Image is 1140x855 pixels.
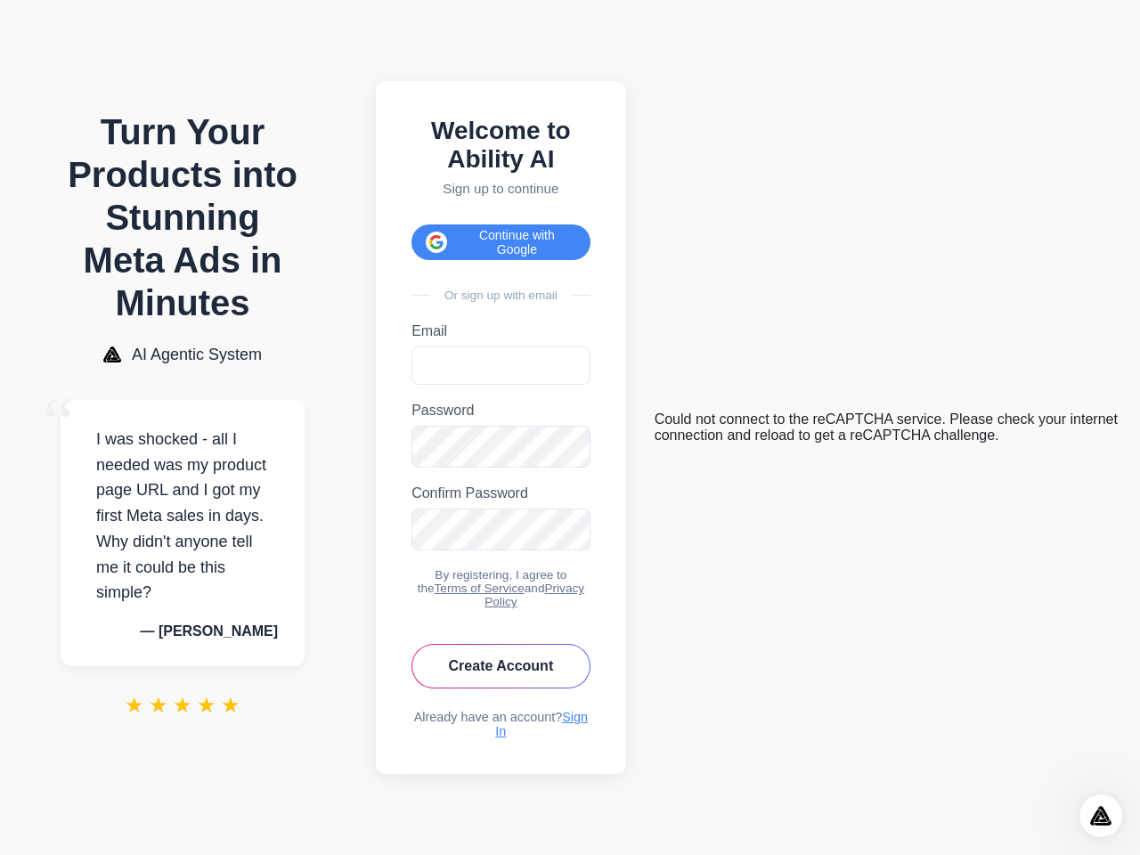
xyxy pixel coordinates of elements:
div: Already have an account? [411,710,590,738]
div: Could not connect to the reCAPTCHA service. Please check your internet connection and reload to g... [655,411,1122,444]
span: ★ [149,693,168,718]
span: ★ [173,693,192,718]
button: Continue with Google [411,224,590,260]
label: Password [411,403,590,419]
button: Create Account [411,644,590,688]
a: Sign In [495,710,588,738]
span: AI Agentic System [132,346,262,364]
h2: Welcome to Ability AI [411,117,590,174]
span: ★ [221,693,240,718]
img: AI Agentic System Logo [103,346,121,362]
iframe: Intercom live chat [1079,794,1122,837]
p: — [PERSON_NAME] [87,623,278,639]
span: ★ [197,693,216,718]
div: Or sign up with email [411,289,590,302]
a: Privacy Policy [484,582,584,608]
p: Sign up to continue [411,181,590,196]
p: I was shocked - all I needed was my product page URL and I got my first Meta sales in days. Why d... [87,427,278,607]
div: By registering, I agree to the and [411,568,590,608]
span: “ [43,382,75,463]
h1: Turn Your Products into Stunning Meta Ads in Minutes [61,110,305,324]
a: Terms of Service [435,582,525,595]
span: ★ [125,693,144,718]
label: Confirm Password [411,485,590,501]
label: Email [411,323,590,339]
